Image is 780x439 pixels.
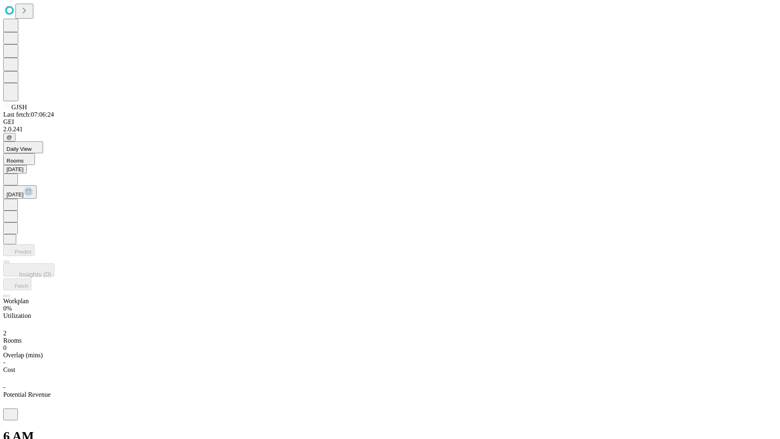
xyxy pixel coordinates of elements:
button: [DATE] [3,185,37,199]
span: Last fetch: 07:06:24 [3,111,54,118]
button: Fetch [3,278,31,290]
span: 0 [3,344,6,351]
span: Rooms [3,337,22,344]
span: Rooms [6,158,24,164]
button: Predict [3,244,35,256]
button: [DATE] [3,165,27,174]
span: Cost [3,366,15,373]
div: 2.0.241 [3,126,777,133]
span: @ [6,134,12,140]
span: Insights (0) [19,271,51,278]
button: @ [3,133,15,141]
span: 0% [3,305,12,312]
span: - [3,384,5,391]
span: Workplan [3,298,29,304]
span: Overlap (mins) [3,352,43,359]
button: Rooms [3,153,35,165]
span: [DATE] [6,191,24,198]
span: Potential Revenue [3,391,51,398]
div: GEI [3,118,777,126]
span: GJSH [11,104,27,111]
button: Daily View [3,141,43,153]
span: Utilization [3,312,31,319]
span: Daily View [6,146,32,152]
span: - [3,359,5,366]
span: 2 [3,330,6,337]
button: Insights (0) [3,263,54,276]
